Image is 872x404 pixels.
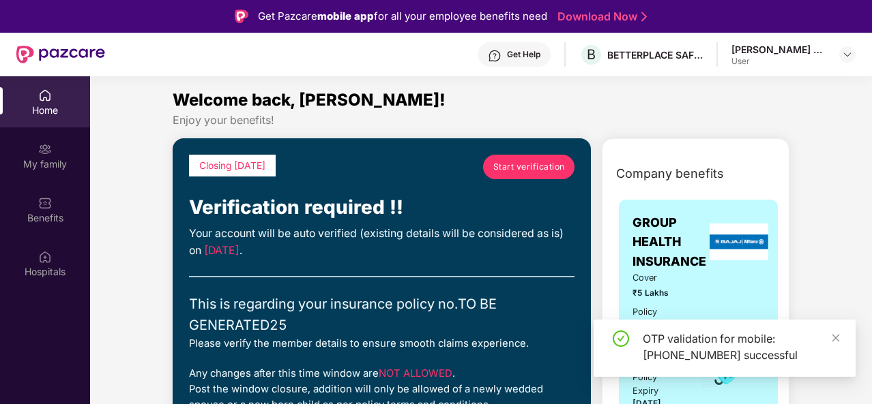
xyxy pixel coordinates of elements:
div: Verification required !! [189,193,575,223]
span: ₹5 Lakhs [633,287,682,300]
a: Download Now [557,10,643,24]
div: User [731,56,827,67]
img: New Pazcare Logo [16,46,105,63]
img: svg+xml;base64,PHN2ZyBpZD0iQmVuZWZpdHMiIHhtbG5zPSJodHRwOi8vd3d3LnczLm9yZy8yMDAwL3N2ZyIgd2lkdGg9Ij... [38,196,52,210]
div: Enjoy your benefits! [173,113,789,127]
div: BETTERPLACE SAFETY SOLUTIONS PRIVATE LIMITED [607,48,703,61]
img: svg+xml;base64,PHN2ZyB3aWR0aD0iMjAiIGhlaWdodD0iMjAiIHZpZXdCb3g9IjAgMCAyMCAyMCIgZmlsbD0ibm9uZSIgeG... [38,142,52,156]
span: check-circle [613,330,629,347]
img: insurerLogo [710,223,768,260]
img: Logo [235,10,248,23]
span: close [831,333,841,343]
a: Start verification [483,155,575,179]
div: OTP validation for mobile: [PHONE_NUMBER] successful [643,330,839,363]
span: B [587,46,596,63]
span: [DATE] [204,244,239,257]
span: Start verification [493,160,565,173]
div: Get Help [507,49,540,60]
img: svg+xml;base64,PHN2ZyBpZD0iRHJvcGRvd24tMzJ4MzIiIHhtbG5zPSJodHRwOi8vd3d3LnczLm9yZy8yMDAwL3N2ZyIgd2... [842,49,853,60]
img: svg+xml;base64,PHN2ZyBpZD0iSG9tZSIgeG1sbnM9Imh0dHA6Ly93d3cudzMub3JnLzIwMDAvc3ZnIiB3aWR0aD0iMjAiIG... [38,89,52,102]
span: Closing [DATE] [199,160,265,171]
div: This is regarding your insurance policy no. TO BE GENERATED25 [189,294,575,336]
img: svg+xml;base64,PHN2ZyBpZD0iSG9zcGl0YWxzIiB4bWxucz0iaHR0cDovL3d3dy53My5vcmcvMjAwMC9zdmciIHdpZHRoPS... [38,250,52,264]
span: Welcome back, [PERSON_NAME]! [173,90,446,110]
div: Policy issued [633,305,682,332]
div: Get Pazcare for all your employee benefits need [258,8,547,25]
div: [PERSON_NAME] S Andewadikar [731,43,827,56]
img: Stroke [641,10,647,24]
span: Company benefits [616,164,724,183]
strong: mobile app [317,10,374,22]
span: GROUP HEALTH INSURANCE [633,213,706,271]
img: svg+xml;base64,PHN2ZyBpZD0iSGVscC0zMngzMiIgeG1sbnM9Imh0dHA6Ly93d3cudzMub3JnLzIwMDAvc3ZnIiB3aWR0aD... [488,49,502,63]
span: NOT ALLOWED [379,367,452,379]
span: Cover [633,271,682,285]
div: Your account will be auto verified (existing details will be considered as is) on . [189,226,575,260]
div: Please verify the member details to ensure smooth claims experience. [189,336,575,352]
